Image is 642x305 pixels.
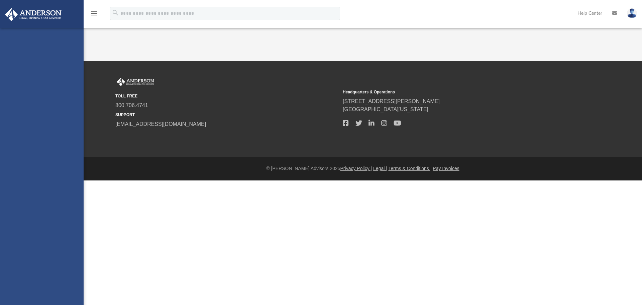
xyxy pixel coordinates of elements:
a: Privacy Policy | [340,166,372,171]
small: Headquarters & Operations [343,89,565,95]
img: Anderson Advisors Platinum Portal [3,8,64,21]
a: [EMAIL_ADDRESS][DOMAIN_NAME] [115,121,206,127]
div: © [PERSON_NAME] Advisors 2025 [84,165,642,172]
a: Pay Invoices [433,166,459,171]
a: [GEOGRAPHIC_DATA][US_STATE] [343,106,428,112]
i: search [112,9,119,16]
img: User Pic [627,8,637,18]
a: Terms & Conditions | [389,166,432,171]
small: TOLL FREE [115,93,338,99]
a: menu [90,13,98,17]
a: Legal | [373,166,387,171]
a: [STREET_ADDRESS][PERSON_NAME] [343,98,440,104]
i: menu [90,9,98,17]
img: Anderson Advisors Platinum Portal [115,78,155,86]
small: SUPPORT [115,112,338,118]
a: 800.706.4741 [115,102,148,108]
